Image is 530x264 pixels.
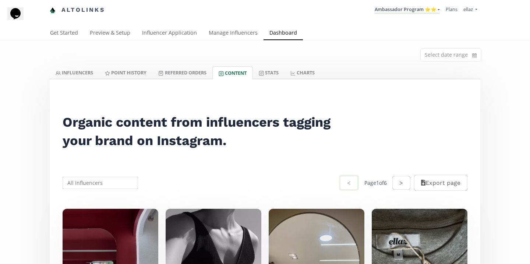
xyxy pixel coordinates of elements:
a: INFLUENCERS [50,66,99,79]
a: Get Started [44,26,84,41]
a: Plans [446,6,457,13]
button: Export page [414,175,467,191]
input: All influencers [61,176,139,190]
h2: Organic content from influencers tagging your brand on Instagram. [63,113,340,150]
a: Preview & Setup [84,26,136,41]
a: Influencer Application [136,26,203,41]
a: Content [212,66,253,79]
div: Page 1 of 6 [364,179,387,187]
a: CHARTS [285,66,321,79]
span: ellaz [463,6,473,13]
button: < [339,175,359,191]
a: Manage Influencers [203,26,264,41]
svg: calendar [472,52,477,59]
a: Point HISTORY [99,66,152,79]
a: Ambassador Program ⭐️⭐️ [375,6,440,14]
button: > [392,176,410,190]
a: Stats [253,66,285,79]
a: Dashboard [264,26,303,41]
img: favicon-32x32.png [50,7,56,13]
a: Referred Orders [152,66,212,79]
a: ellaz [463,6,477,14]
iframe: chat widget [7,7,31,29]
a: Altolinks [50,4,105,16]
